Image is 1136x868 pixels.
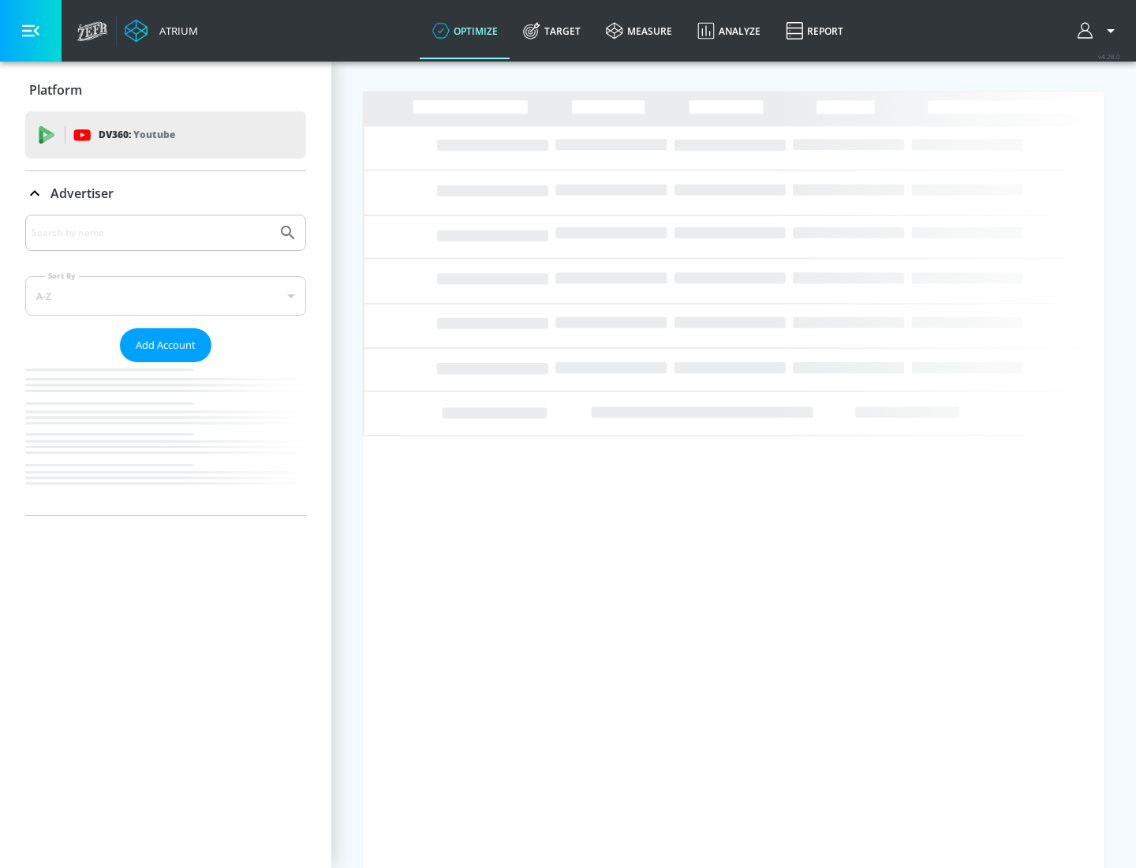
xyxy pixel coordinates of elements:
[773,2,856,59] a: Report
[32,223,271,243] input: Search by name
[29,81,82,99] p: Platform
[420,2,510,59] a: optimize
[136,336,196,354] span: Add Account
[25,111,306,159] div: DV360: Youtube
[25,362,306,515] nav: list of Advertiser
[593,2,685,59] a: measure
[50,185,114,202] p: Advertiser
[153,24,198,38] div: Atrium
[25,171,306,215] div: Advertiser
[133,126,175,143] p: Youtube
[120,328,211,362] button: Add Account
[25,276,306,316] div: A-Z
[45,271,79,281] label: Sort By
[99,126,175,144] p: DV360:
[25,68,306,112] div: Platform
[510,2,593,59] a: Target
[125,19,198,43] a: Atrium
[1098,52,1120,61] span: v 4.28.0
[685,2,773,59] a: Analyze
[25,215,306,515] div: Advertiser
